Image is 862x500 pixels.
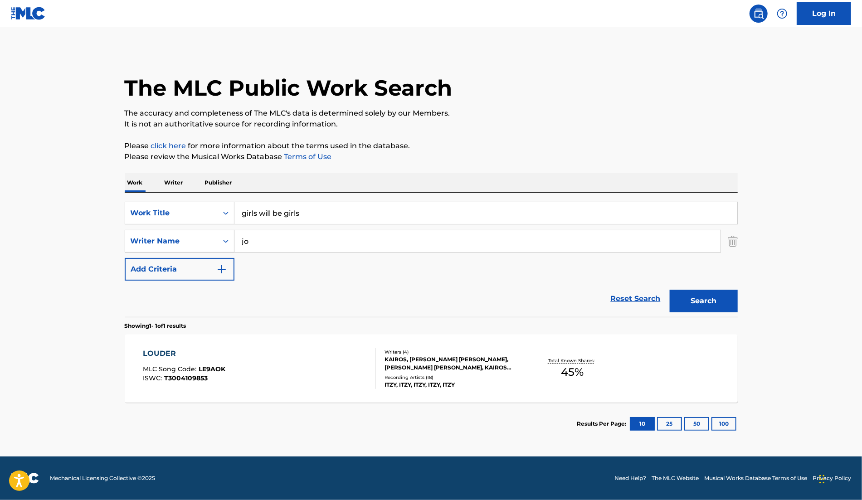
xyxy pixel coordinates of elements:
p: Results Per Page: [577,420,629,428]
p: The accuracy and completeness of The MLC's data is determined solely by our Members. [125,108,738,119]
p: Showing 1 - 1 of 1 results [125,322,186,330]
a: LOUDERMLC Song Code:LE9AOKISWC:T3004109853Writers (4)KAIROS, [PERSON_NAME] [PERSON_NAME], [PERSON... [125,335,738,403]
p: Work [125,173,146,192]
button: 50 [684,417,709,431]
a: click here [151,141,186,150]
form: Search Form [125,202,738,317]
img: MLC Logo [11,7,46,20]
a: Log In [797,2,851,25]
span: Mechanical Licensing Collective © 2025 [50,474,155,482]
button: 10 [630,417,655,431]
div: ITZY, ITZY, ITZY, ITZY, ITZY [385,381,521,389]
a: Musical Works Database Terms of Use [704,474,807,482]
button: 100 [711,417,736,431]
p: Total Known Shares: [548,357,597,364]
p: Please review the Musical Works Database [125,151,738,162]
span: ISWC : [143,374,164,382]
a: Need Help? [614,474,646,482]
p: Please for more information about the terms used in the database. [125,141,738,151]
span: 45 % [561,364,584,380]
div: Recording Artists ( 18 ) [385,374,521,381]
button: Add Criteria [125,258,234,281]
img: search [753,8,764,19]
p: Writer [162,173,186,192]
img: Delete Criterion [728,230,738,252]
p: It is not an authoritative source for recording information. [125,119,738,130]
div: Drag [819,466,825,493]
a: Terms of Use [282,152,332,161]
div: Writer Name [131,236,212,247]
span: T3004109853 [164,374,208,382]
a: Public Search [750,5,768,23]
span: LE9AOK [199,365,225,373]
div: Writers ( 4 ) [385,349,521,355]
div: Work Title [131,208,212,218]
a: Privacy Policy [813,474,851,482]
button: Search [670,290,738,312]
h1: The MLC Public Work Search [125,74,453,102]
a: Reset Search [606,289,665,309]
iframe: Chat Widget [817,456,862,500]
img: 9d2ae6d4665cec9f34b9.svg [216,264,227,275]
div: Help [773,5,791,23]
span: MLC Song Code : [143,365,199,373]
a: The MLC Website [652,474,699,482]
p: Publisher [202,173,235,192]
img: help [777,8,788,19]
img: logo [11,473,39,484]
div: KAIROS, [PERSON_NAME] [PERSON_NAME], [PERSON_NAME] [PERSON_NAME], KAIROS KAIROS [385,355,521,372]
button: 25 [657,417,682,431]
div: LOUDER [143,348,225,359]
